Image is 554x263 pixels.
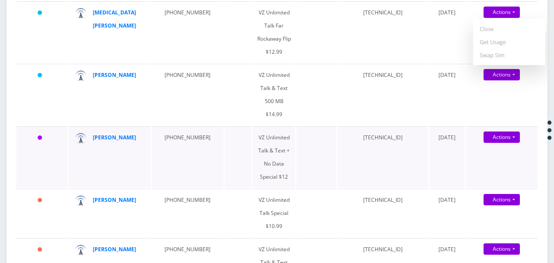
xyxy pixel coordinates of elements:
span: [DATE] [438,134,456,141]
a: [PERSON_NAME] [93,246,136,253]
td: [TECHNICAL_ID] [337,64,428,125]
td: [PHONE_NUMBER] [152,126,224,188]
a: Swap Sim [473,48,545,62]
td: [PHONE_NUMBER] [152,189,224,237]
td: VZ Unlimited Talk & Text 500 MB $14.99 [252,64,296,125]
a: Actions [484,131,520,143]
td: [TECHNICAL_ID] [337,1,428,63]
span: [DATE] [438,196,456,204]
td: VZ Unlimited Talk Special $10.99 [252,189,296,237]
a: Actions [484,7,520,18]
td: [PHONE_NUMBER] [152,1,224,63]
span: [DATE] [438,71,456,79]
a: [MEDICAL_DATA][PERSON_NAME] [93,9,136,29]
td: [TECHNICAL_ID] [337,189,428,237]
a: Actions [484,194,520,205]
td: VZ Unlimited Talk & Text + No Data Special $12 [252,126,296,188]
a: [PERSON_NAME] [93,71,136,79]
div: Actions [473,19,545,65]
span: [DATE] [438,9,456,16]
a: Actions [484,243,520,255]
td: VZ Unlimited Talk Far Rockaway Flip $12.99 [252,1,296,63]
a: [PERSON_NAME] [93,196,136,204]
a: Get Usage [473,35,545,48]
span: [DATE] [438,246,456,253]
a: Close [473,22,545,35]
a: [PERSON_NAME] [93,134,136,141]
td: [PHONE_NUMBER] [152,64,224,125]
td: [TECHNICAL_ID] [337,126,428,188]
a: Actions [484,69,520,80]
